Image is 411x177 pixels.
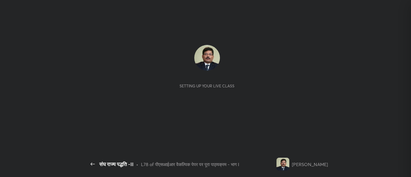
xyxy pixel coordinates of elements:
div: संघ राज्य पद्धति -II [99,160,134,168]
div: Setting up your live class [179,84,234,88]
div: L78 of पीएसआईआर वैकल्पिक पेपर पर पूरा पाठ्यक्रम - भाग I [141,161,239,168]
img: 16f2c636641f46738db132dff3252bf4.jpg [276,158,289,171]
img: 16f2c636641f46738db132dff3252bf4.jpg [194,45,220,71]
div: • [136,161,138,168]
div: [PERSON_NAME] [292,161,328,168]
